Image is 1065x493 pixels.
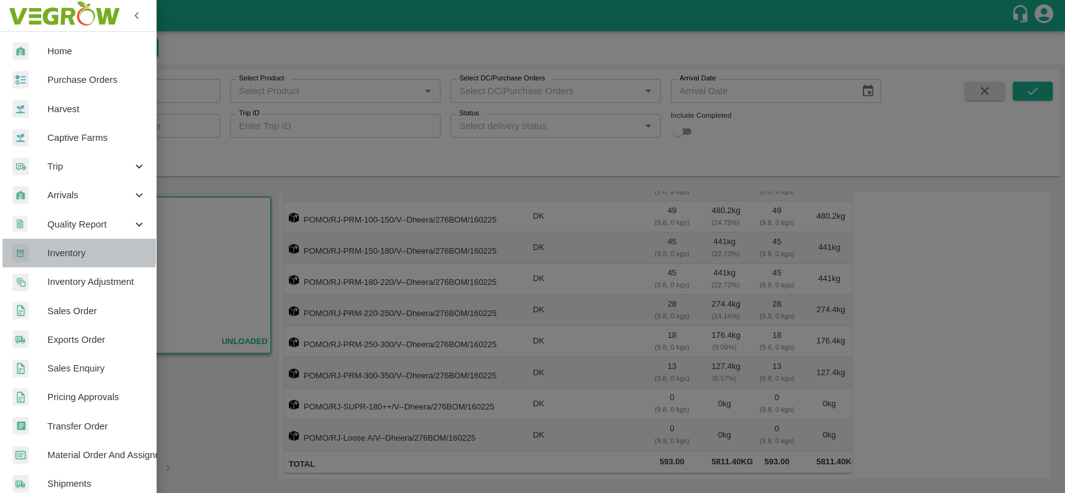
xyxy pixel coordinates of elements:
[12,186,29,204] img: whArrival
[47,160,132,173] span: Trip
[47,188,132,202] span: Arrivals
[47,304,146,318] span: Sales Order
[12,360,29,378] img: sales
[12,417,29,435] img: whTransfer
[47,275,146,289] span: Inventory Adjustment
[47,73,146,87] span: Purchase Orders
[47,390,146,404] span: Pricing Approvals
[12,100,29,118] img: harvest
[12,330,29,348] img: shipments
[12,244,29,262] img: whInventory
[47,419,146,433] span: Transfer Order
[47,218,132,231] span: Quality Report
[12,475,29,493] img: shipments
[12,302,29,320] img: sales
[47,361,146,375] span: Sales Enquiry
[12,42,29,60] img: whArrival
[12,128,29,147] img: harvest
[47,477,146,491] span: Shipments
[47,44,146,58] span: Home
[12,446,29,464] img: centralMaterial
[47,246,146,260] span: Inventory
[47,333,146,347] span: Exports Order
[12,158,29,176] img: delivery
[47,102,146,116] span: Harvest
[12,388,29,406] img: sales
[12,71,29,89] img: reciept
[12,273,29,291] img: inventory
[47,131,146,145] span: Captive Farms
[12,216,27,232] img: qualityReport
[47,448,146,462] span: Material Order And Assignment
